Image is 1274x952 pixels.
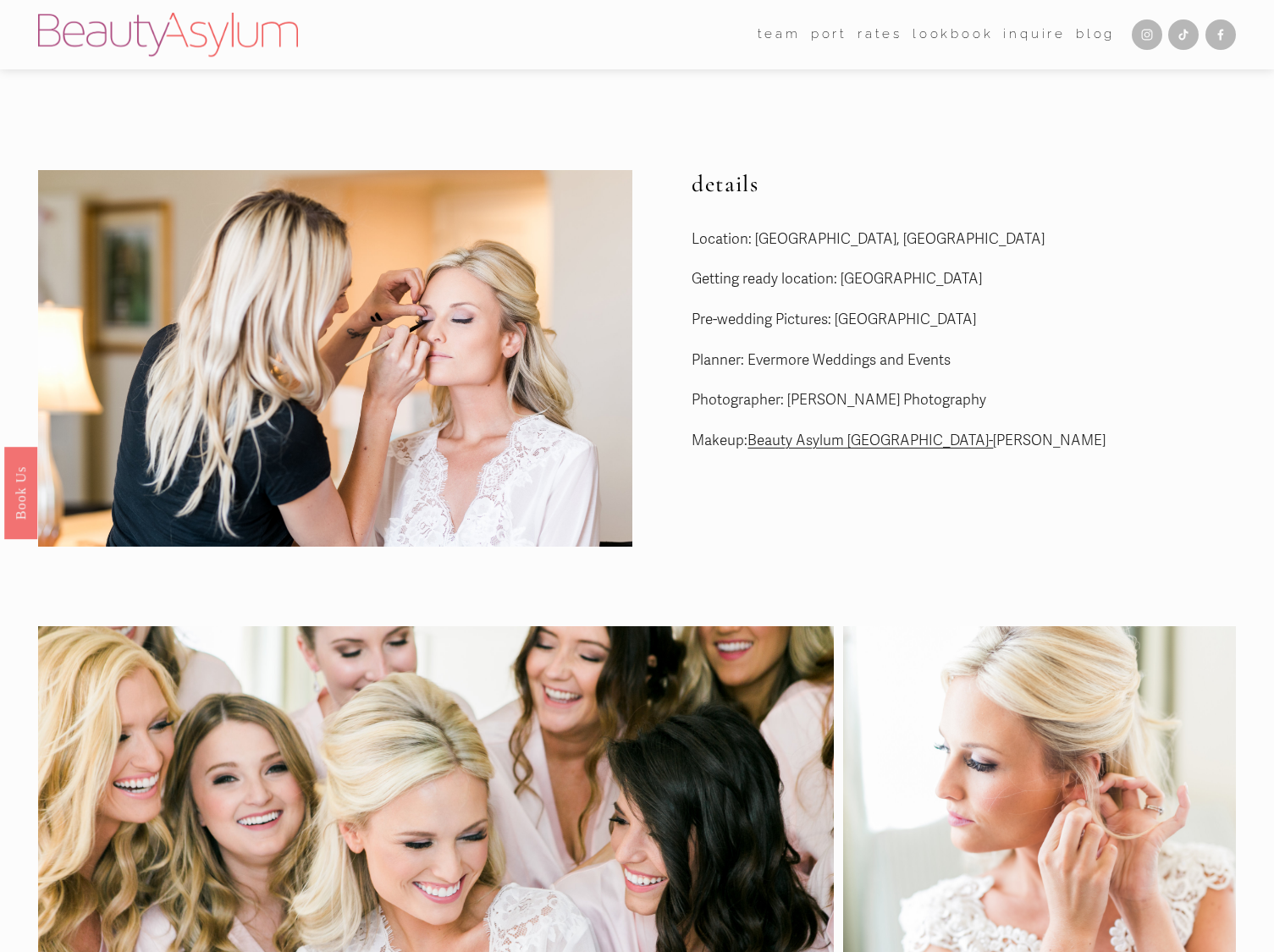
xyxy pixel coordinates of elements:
p: Location: [GEOGRAPHIC_DATA], [GEOGRAPHIC_DATA] [692,227,1235,253]
p: Makeup: [PERSON_NAME] [692,428,1235,454]
p: Photographer: [PERSON_NAME] Photography [692,388,1235,414]
a: folder dropdown [758,22,801,47]
img: Beauty Asylum | Bridal Hair &amp; Makeup Charlotte &amp; Atlanta [38,13,298,57]
a: Instagram [1132,19,1162,50]
a: Lookbook [913,22,993,47]
p: Getting ready location: [GEOGRAPHIC_DATA] [692,267,1235,293]
p: Planner: Evermore Weddings and Events [692,348,1235,374]
a: port [811,22,847,47]
a: Facebook [1205,19,1236,50]
a: Inquire [1003,22,1066,47]
p: Pre-wedding Pictures: [GEOGRAPHIC_DATA] [692,307,1235,333]
a: Rates [858,22,902,47]
h2: details [692,170,1235,197]
a: Beauty Asylum [GEOGRAPHIC_DATA]- [747,432,993,449]
a: TikTok [1168,19,1199,50]
a: Blog [1076,22,1115,47]
span: team [758,23,801,46]
a: Book Us [4,446,37,538]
